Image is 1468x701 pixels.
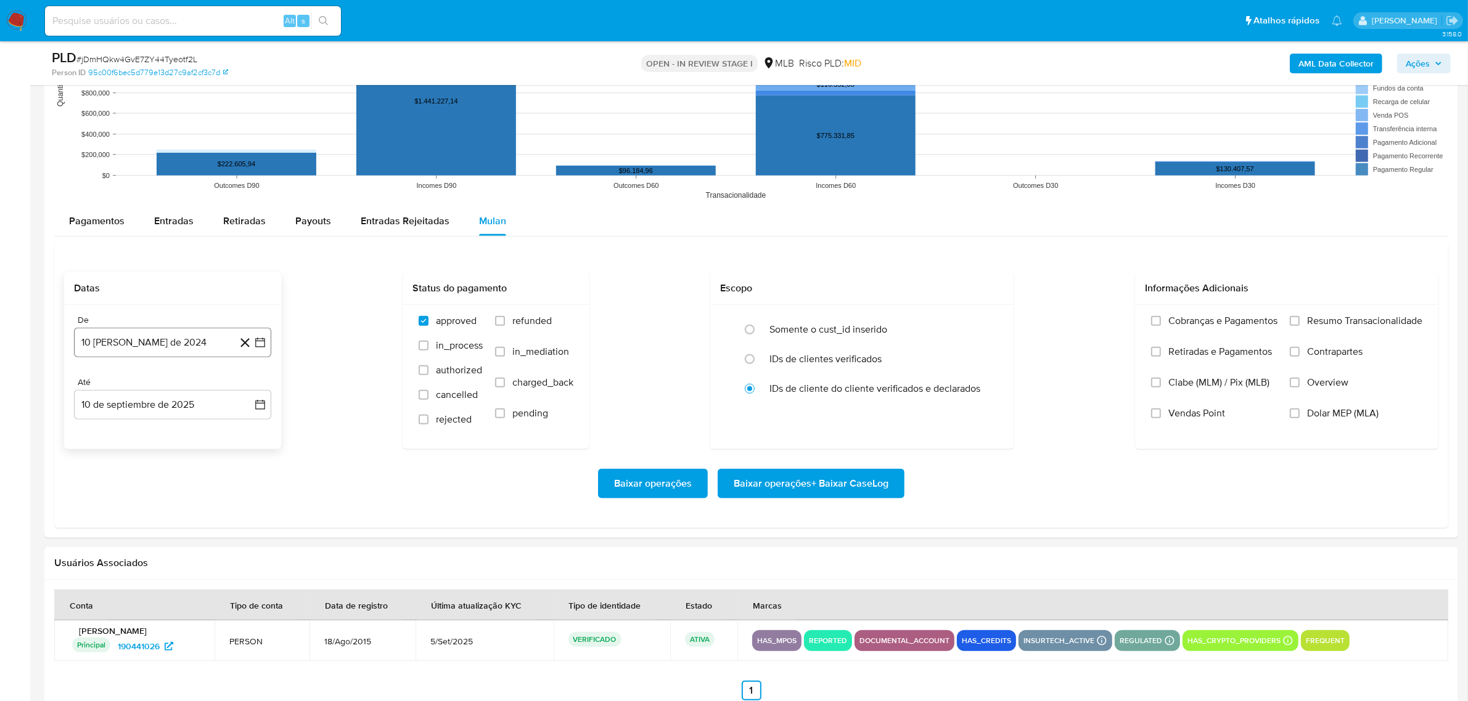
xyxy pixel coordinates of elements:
span: Ações [1406,54,1430,73]
span: s [301,15,305,26]
button: Ações [1397,54,1451,73]
span: Risco PLD: [799,57,861,70]
span: 3.158.0 [1442,29,1462,39]
button: AML Data Collector [1290,54,1382,73]
span: MID [844,56,861,70]
div: MLB [763,57,794,70]
span: # jDmHQkw4GvE7ZY44Tyeotf2L [76,53,197,65]
input: Pesquise usuários ou casos... [45,13,341,29]
b: AML Data Collector [1298,54,1374,73]
p: OPEN - IN REVIEW STAGE I [641,55,758,72]
span: Alt [285,15,295,26]
a: Notificações [1332,15,1342,26]
b: PLD [52,47,76,67]
span: Atalhos rápidos [1253,14,1319,27]
b: Person ID [52,67,86,78]
button: search-icon [311,12,336,30]
h2: Usuários Associados [54,557,1448,569]
p: jhonata.costa@mercadolivre.com [1372,15,1441,26]
a: 95c00f6bec5d779e13d27c9af2cf3c7d [88,67,228,78]
a: Sair [1446,14,1459,27]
